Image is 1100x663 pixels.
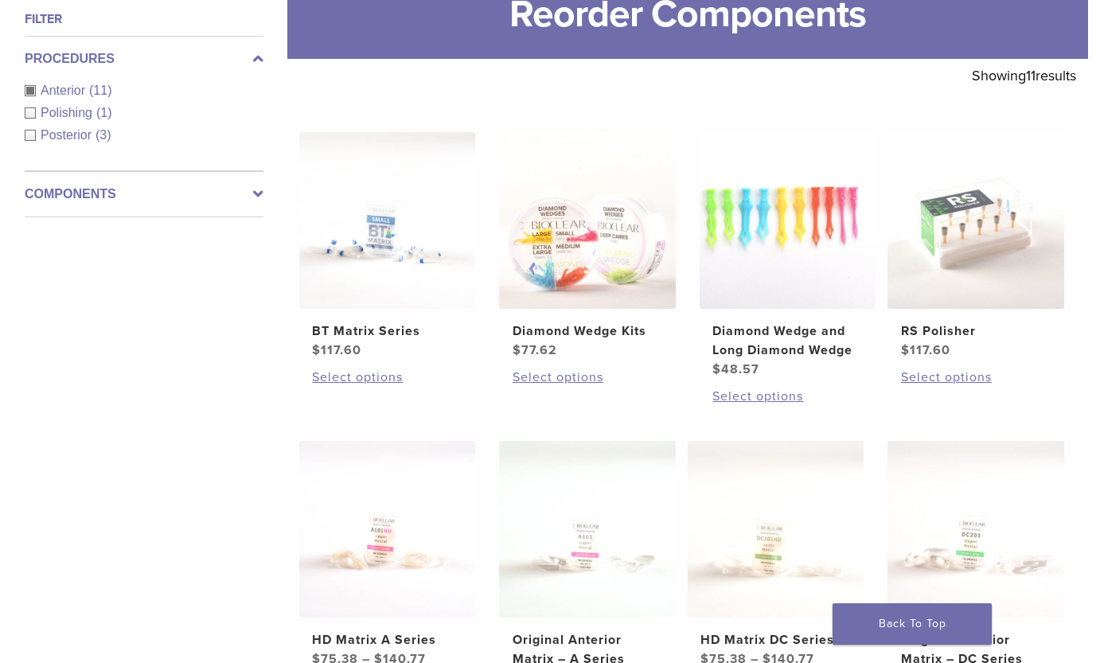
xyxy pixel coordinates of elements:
span: Posterior [41,128,96,142]
a: RS PolisherRS Polisher $117.60 [887,132,1064,360]
h2: HD Matrix DC Series [700,630,850,649]
label: Components [25,185,263,204]
img: HD Matrix DC Series [688,441,864,618]
img: Original Anterior Matrix - DC Series [887,441,1064,618]
img: HD Matrix A Series [299,441,476,618]
img: Diamond Wedge Kits [499,132,676,309]
h2: Diamond Wedge Kits [513,322,662,341]
a: Select options for “Diamond Wedge and Long Diamond Wedge” [712,387,862,406]
bdi: 117.60 [312,342,361,358]
bdi: 77.62 [513,342,557,358]
span: $ [901,342,910,358]
span: $ [712,361,721,377]
a: Select options for “RS Polisher” [901,368,1051,387]
span: (1) [96,106,112,119]
bdi: 117.60 [901,342,950,358]
bdi: 48.57 [712,361,759,377]
a: BT Matrix SeriesBT Matrix Series $117.60 [299,132,476,360]
img: BT Matrix Series [299,132,476,309]
img: Original Anterior Matrix - A Series [499,441,676,618]
a: Select options for “Diamond Wedge Kits” [513,368,662,387]
h2: RS Polisher [901,322,1051,341]
h2: BT Matrix Series [312,322,462,341]
span: (3) [96,128,111,142]
span: $ [312,342,321,358]
a: Diamond Wedge KitsDiamond Wedge Kits $77.62 [499,132,676,360]
span: Polishing [41,106,96,119]
a: Diamond Wedge and Long Diamond WedgeDiamond Wedge and Long Diamond Wedge $48.57 [700,132,876,379]
h4: Filter [25,10,263,29]
span: $ [513,342,521,358]
h2: HD Matrix A Series [312,630,462,649]
img: Diamond Wedge and Long Diamond Wedge [700,132,876,309]
span: 11 [1026,67,1036,84]
img: RS Polisher [887,132,1064,309]
a: Back To Top [833,603,992,645]
span: Anterior [41,84,89,97]
a: Select options for “BT Matrix Series” [312,368,462,387]
span: (11) [89,84,111,97]
label: Procedures [25,49,263,68]
h2: Diamond Wedge and Long Diamond Wedge [712,322,862,360]
p: Showing results [972,59,1076,92]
